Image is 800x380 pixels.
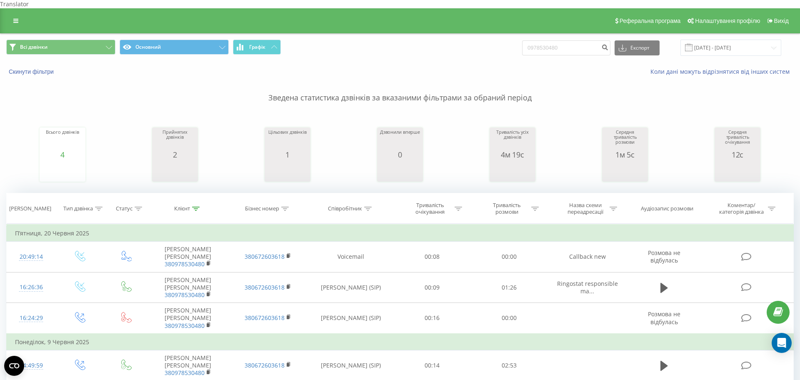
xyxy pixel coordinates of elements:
div: Коментар/категорія дзвінка [717,202,766,216]
div: 4м 19с [492,150,533,159]
td: [PERSON_NAME] [PERSON_NAME] [148,272,228,303]
td: Voicemail [307,242,394,272]
div: Тип дзвінка [63,205,93,212]
a: 380672603618 [245,252,285,260]
div: Цільових дзвінків [268,130,307,150]
a: 380672603618 [245,361,285,369]
div: Всього дзвінків [46,130,79,150]
td: П’ятниця, 20 Червня 2025 [7,225,794,242]
div: Аудіозапис розмови [641,205,693,212]
button: Всі дзвінки [6,40,115,55]
a: Вихід [763,8,792,33]
td: 00:16 [394,303,470,334]
td: [PERSON_NAME] (SIP) [307,303,394,334]
input: Пошук за номером [522,40,610,55]
p: Зведена статистика дзвінків за вказаними фільтрами за обраний період [6,76,794,103]
span: Вихід [774,17,789,24]
button: Open CMP widget [4,356,24,376]
div: 1 [268,150,307,159]
div: Прийнятих дзвінків [154,130,196,150]
td: 00:08 [394,242,470,272]
span: Всі дзвінки [20,44,47,50]
div: Співробітник [328,205,362,212]
button: Основний [120,40,229,55]
button: Експорт [615,40,660,55]
div: Статус [116,205,132,212]
a: 380978530480 [165,369,205,377]
div: 4 [46,150,79,159]
td: 01:26 [470,272,547,303]
div: 16:24:29 [15,310,47,326]
a: 380978530480 [165,291,205,299]
div: [PERSON_NAME] [9,205,51,212]
td: 00:00 [470,303,547,334]
span: Графік [249,44,265,50]
div: 1м 5с [604,150,646,159]
span: Ringostat responsible ma... [557,280,618,295]
a: 380672603618 [245,283,285,291]
div: 20:49:14 [15,249,47,265]
button: Скинути фільтри [6,68,58,75]
span: Налаштування профілю [695,17,760,24]
td: [PERSON_NAME] [PERSON_NAME] [148,242,228,272]
td: [PERSON_NAME] (SIP) [307,272,394,303]
div: Клієнт [174,205,190,212]
div: Open Intercom Messenger [772,333,792,353]
div: Середня тривалість розмови [604,130,646,150]
div: Тривалість очікування [408,202,452,216]
td: Callback new [547,242,627,272]
div: Тривалість усіх дзвінків [492,130,533,150]
a: Коли дані можуть відрізнятися вiд інших систем [650,67,794,75]
button: Графік [233,40,281,55]
span: Розмова не відбулась [648,310,680,325]
a: Реферальна програма [611,8,684,33]
div: Середня тривалість очікування [717,130,758,150]
div: 14:49:59 [15,357,47,374]
td: Понеділок, 9 Червня 2025 [7,334,794,350]
div: 12с [717,150,758,159]
a: 380978530480 [165,260,205,268]
div: 16:26:36 [15,279,47,295]
a: 380978530480 [165,322,205,330]
div: Дзвонили вперше [380,130,420,150]
span: Розмова не відбулась [648,249,680,264]
div: 0 [380,150,420,159]
a: 380672603618 [245,314,285,322]
td: [PERSON_NAME] [PERSON_NAME] [148,303,228,334]
div: Назва схеми переадресації [563,202,607,216]
td: 00:09 [394,272,470,303]
div: Бізнес номер [245,205,279,212]
td: 00:00 [470,242,547,272]
span: Реферальна програма [620,17,681,24]
div: Тривалість розмови [485,202,529,216]
a: Налаштування профілю [683,8,763,33]
div: 2 [154,150,196,159]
